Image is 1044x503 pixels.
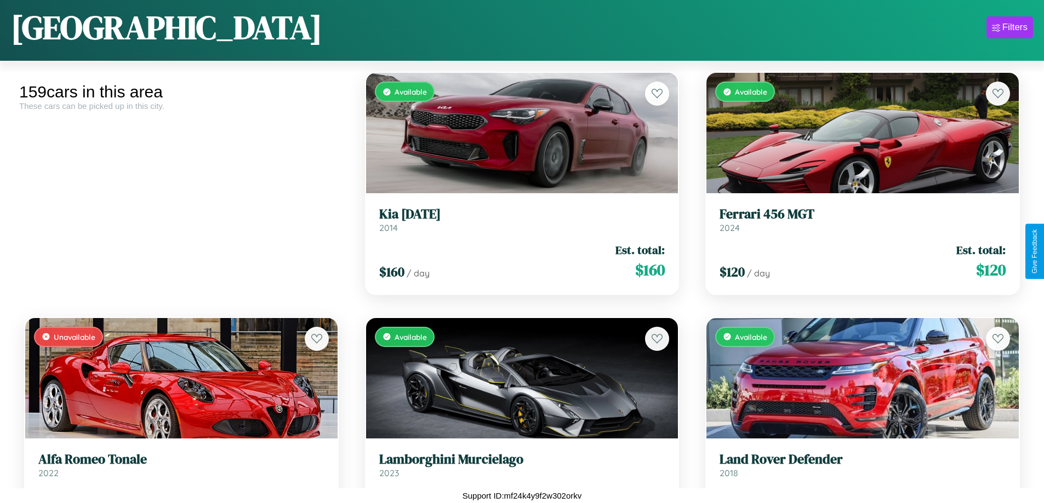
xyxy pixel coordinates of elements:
[19,101,344,111] div: These cars can be picked up in this city.
[720,222,740,233] span: 2024
[38,452,324,478] a: Alfa Romeo Tonale2022
[956,487,1006,503] span: Est. total:
[379,263,404,281] span: $ 160
[976,259,1006,281] span: $ 120
[735,87,767,96] span: Available
[1002,22,1028,33] div: Filters
[956,242,1006,258] span: Est. total:
[720,206,1006,222] h3: Ferrari 456 MGT
[379,467,399,478] span: 2023
[379,452,665,478] a: Lamborghini Murcielago2023
[379,206,665,233] a: Kia [DATE]2014
[19,83,344,101] div: 159 cars in this area
[379,222,398,233] span: 2014
[395,87,427,96] span: Available
[986,16,1033,38] button: Filters
[615,242,665,258] span: Est. total:
[38,467,59,478] span: 2022
[379,206,665,222] h3: Kia [DATE]
[720,206,1006,233] a: Ferrari 456 MGT2024
[54,332,95,342] span: Unavailable
[11,5,322,50] h1: [GEOGRAPHIC_DATA]
[275,487,324,503] span: Est. total:
[1031,229,1039,274] div: Give Feedback
[395,332,427,342] span: Available
[379,452,665,467] h3: Lamborghini Murcielago
[615,487,665,503] span: Est. total:
[735,332,767,342] span: Available
[720,452,1006,478] a: Land Rover Defender2018
[720,263,745,281] span: $ 120
[720,452,1006,467] h3: Land Rover Defender
[38,452,324,467] h3: Alfa Romeo Tonale
[747,268,770,279] span: / day
[720,467,738,478] span: 2018
[463,488,582,503] p: Support ID: mf24k4y9f2w302orkv
[635,259,665,281] span: $ 160
[407,268,430,279] span: / day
